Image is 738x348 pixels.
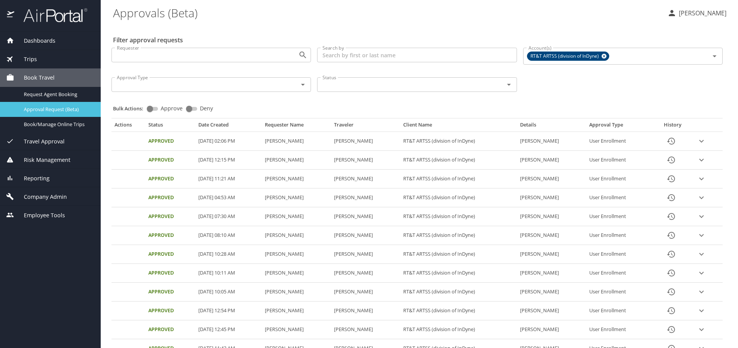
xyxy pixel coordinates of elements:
button: History [662,226,680,245]
button: expand row [696,286,707,298]
span: Company Admin [14,193,67,201]
td: User Enrollment [586,245,653,264]
td: [PERSON_NAME] [517,226,586,245]
td: [PERSON_NAME] [517,301,586,320]
span: Request Agent Booking [24,91,91,98]
td: User Enrollment [586,283,653,301]
span: Reporting [14,174,50,183]
td: RT&T ARTSS (division of InDyne) [400,264,517,283]
td: User Enrollment [586,226,653,245]
td: [PERSON_NAME] [517,283,586,301]
td: [DATE] 11:21 AM [195,170,262,188]
button: expand row [696,211,707,222]
td: [DATE] 07:30 AM [195,207,262,226]
span: Deny [200,106,213,111]
button: History [662,264,680,282]
span: Approval Request (Beta) [24,106,91,113]
td: [PERSON_NAME] [331,301,400,320]
td: [PERSON_NAME] [517,151,586,170]
button: expand row [696,248,707,260]
td: RT&T ARTSS (division of InDyne) [400,226,517,245]
td: User Enrollment [586,320,653,339]
p: Bulk Actions: [113,105,150,112]
td: [PERSON_NAME] [517,207,586,226]
td: [PERSON_NAME] [262,226,331,245]
td: [PERSON_NAME] [262,245,331,264]
button: History [662,188,680,207]
td: RT&T ARTSS (division of InDyne) [400,188,517,207]
td: [PERSON_NAME] [331,320,400,339]
td: [DATE] 10:11 AM [195,264,262,283]
button: History [662,320,680,339]
td: [PERSON_NAME] [331,151,400,170]
span: Book/Manage Online Trips [24,121,91,128]
th: Status [145,122,195,132]
img: airportal-logo.png [15,8,87,23]
button: expand row [696,173,707,185]
th: History [653,122,693,132]
td: [PERSON_NAME] [331,170,400,188]
td: [DATE] 12:45 PM [195,320,262,339]
td: [PERSON_NAME] [517,188,586,207]
td: [DATE] 04:53 AM [195,188,262,207]
td: Approved [145,188,195,207]
td: [DATE] 12:54 PM [195,301,262,320]
td: [DATE] 08:10 AM [195,226,262,245]
td: Approved [145,132,195,151]
td: [PERSON_NAME] [517,245,586,264]
span: Risk Management [14,156,70,164]
button: History [662,170,680,188]
th: Actions [111,122,145,132]
span: Travel Approval [14,137,65,146]
td: [PERSON_NAME] [331,283,400,301]
button: Open [298,50,308,60]
button: History [662,151,680,169]
td: [PERSON_NAME] [262,132,331,151]
td: User Enrollment [586,188,653,207]
h2: Filter approval requests [113,34,183,46]
th: Details [517,122,586,132]
td: Approved [145,226,195,245]
td: [PERSON_NAME] [517,170,586,188]
td: RT&T ARTSS (division of InDyne) [400,283,517,301]
td: RT&T ARTSS (division of InDyne) [400,151,517,170]
td: User Enrollment [586,207,653,226]
div: RT&T ARTSS (division of InDyne) [527,52,609,61]
td: [PERSON_NAME] [262,320,331,339]
span: Approve [161,106,183,111]
button: Open [298,79,308,90]
button: expand row [696,230,707,241]
button: expand row [696,305,707,316]
td: Approved [145,264,195,283]
span: RT&T ARTSS (division of InDyne) [527,52,603,60]
h1: Approvals (Beta) [113,1,661,25]
td: [PERSON_NAME] [262,283,331,301]
button: expand row [696,324,707,335]
p: [PERSON_NAME] [676,8,726,18]
img: icon-airportal.png [7,8,15,23]
td: [DATE] 10:05 AM [195,283,262,301]
td: Approved [145,245,195,264]
td: [PERSON_NAME] [331,264,400,283]
td: [PERSON_NAME] [517,320,586,339]
td: Approved [145,320,195,339]
td: [PERSON_NAME] [331,245,400,264]
th: Requester Name [262,122,331,132]
td: [PERSON_NAME] [262,301,331,320]
td: [PERSON_NAME] [331,207,400,226]
td: RT&T ARTSS (division of InDyne) [400,132,517,151]
td: RT&T ARTSS (division of InDyne) [400,301,517,320]
button: expand row [696,267,707,279]
td: User Enrollment [586,264,653,283]
td: [PERSON_NAME] [262,264,331,283]
span: Dashboards [14,37,55,45]
td: [DATE] 12:15 PM [195,151,262,170]
td: User Enrollment [586,170,653,188]
button: History [662,207,680,226]
td: RT&T ARTSS (division of InDyne) [400,245,517,264]
button: History [662,301,680,320]
td: [PERSON_NAME] [517,132,586,151]
input: Search by first or last name [317,48,517,62]
td: User Enrollment [586,132,653,151]
td: RT&T ARTSS (division of InDyne) [400,207,517,226]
